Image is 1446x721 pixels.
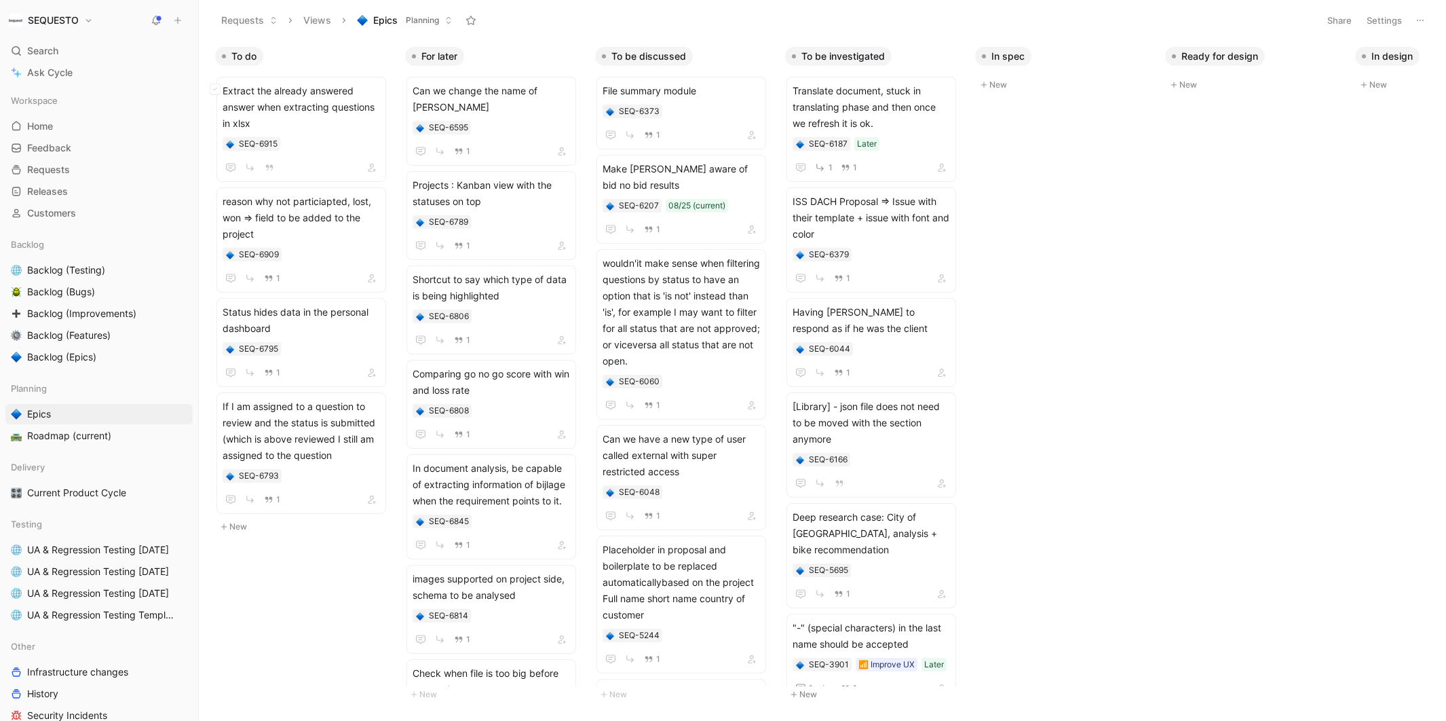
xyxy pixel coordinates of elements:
div: SEQ-6814 [429,609,468,623]
span: Extract the already answered answer when extracting questions in xlsx [223,83,380,132]
a: History [5,684,193,704]
button: New [595,686,774,703]
a: Deep research case: City of [GEOGRAPHIC_DATA], analysis + bike recommendation1 [786,503,956,608]
img: 🎛️ [11,487,22,498]
span: File summary module [603,83,760,99]
a: Can we have a new type of user called external with super restricted access1 [596,425,766,530]
button: 🪲 [8,284,24,300]
img: 🔷 [606,202,614,210]
button: 🔷 [415,406,425,415]
span: History [27,687,58,701]
a: wouldn'it make sense when filtering questions by status to have an option that is 'is not' instea... [596,249,766,420]
a: 🌐Backlog (Testing) [5,260,193,280]
img: 🔷 [226,141,234,149]
div: 08/25 (current) [668,199,725,212]
button: 🔷 [795,139,805,149]
button: 1 [831,365,853,380]
a: reason why not particiapted, lost, won => field to be added to the project1 [216,187,386,293]
button: 1 [451,333,473,348]
span: 1 [853,164,857,172]
button: 1 [812,159,835,176]
span: Comparing go no go score with win and loss rate [413,366,570,399]
div: SEQ-6915 [239,137,278,151]
button: 🔷 [605,377,615,386]
span: For later [421,50,457,63]
span: To do [231,50,256,63]
div: To doNew [210,41,400,542]
span: 1 [276,274,280,282]
button: New [405,686,584,703]
div: SEQ-6808 [429,404,469,418]
img: ➕ [11,308,22,319]
div: Testing [5,514,193,534]
img: 🔷 [796,141,804,149]
span: 1 [846,274,850,282]
img: 🔷 [796,567,804,575]
img: 🔷 [796,251,804,259]
button: 🔷 [415,611,425,621]
span: Translate document, stuck in translating phase and then once we refresh it is ok. [793,83,950,132]
span: Check when file is too big before processing [413,665,570,698]
button: To be discussed [595,47,693,66]
img: 🔷 [226,251,234,259]
button: 1 [641,509,663,523]
a: Home [5,116,193,136]
span: Delivery [11,460,45,474]
a: Requests [5,160,193,180]
div: SEQ-5695 [809,563,848,577]
div: SEQ-6909 [239,248,279,261]
img: 🔷 [416,518,424,526]
button: 🌐 [8,262,24,278]
button: 🔷 [415,517,425,526]
button: 🔷 [415,123,425,132]
span: Add Task functionality [603,685,760,701]
span: Projects : Kanban view with the statuses on top [413,177,570,210]
img: 🌐 [11,588,22,599]
span: 1 [466,147,470,155]
span: 1 [656,401,660,409]
button: 1 [451,632,473,647]
div: SEQ-6379 [809,248,849,261]
span: 1 [853,684,857,692]
a: Translate document, stuck in translating phase and then once we refresh it is ok.Later11 [786,77,956,182]
div: SEQ-6845 [429,515,469,528]
a: "-" (special characters) in the last name should be accepted📶 Improve UXLater11 [786,614,956,703]
div: Later [924,658,944,671]
img: 🔷 [416,219,424,227]
span: 1 [466,242,470,250]
span: UA & Regression Testing [DATE] [27,565,169,578]
a: Projects : Kanban view with the statuses on top1 [406,171,576,260]
span: Backlog (Testing) [27,263,105,277]
button: 🔷 [605,487,615,497]
button: 🔷 [225,344,235,354]
button: 🔷 [8,406,24,422]
div: 🔷 [225,139,235,149]
span: 1 [276,496,280,504]
span: 1 [466,635,470,644]
button: 🔷 [225,250,235,259]
img: 🔷 [606,632,614,640]
span: Ready for design [1181,50,1258,63]
img: 🔷 [796,456,804,464]
button: Views [297,10,337,31]
a: Ask Cycle [5,62,193,83]
button: 🔷 [415,312,425,321]
button: In spec [975,47,1031,66]
h1: SEQUESTO [28,14,79,26]
span: reason why not particiapted, lost, won => field to be added to the project [223,193,380,242]
button: 🌐 [8,585,24,602]
div: SEQ-6187 [809,137,848,151]
a: ⚙️Backlog (Features) [5,325,193,346]
div: 🔷 [795,660,805,669]
span: Search [27,43,58,59]
img: 🌐 [11,544,22,555]
button: 1 [261,365,283,380]
div: Planning🔷Epics🛣️Roadmap (current) [5,378,193,446]
button: 1 [641,652,663,667]
div: In specNew [970,41,1160,100]
div: SEQ-6595 [429,121,468,134]
button: 🔷 [795,250,805,259]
